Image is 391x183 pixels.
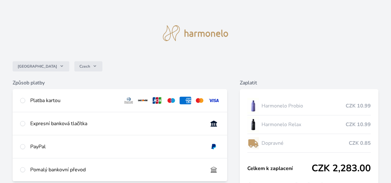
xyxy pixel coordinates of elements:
[346,121,371,128] span: CZK 10.99
[13,79,227,87] h6: Způsob platby
[74,61,102,71] button: Czech
[30,97,118,104] div: Platba kartou
[208,120,220,127] img: onlineBanking_CZ.svg
[151,97,163,104] img: jcb.svg
[79,64,90,69] span: Czech
[208,97,220,104] img: visa.svg
[18,64,57,69] span: [GEOGRAPHIC_DATA]
[194,97,205,104] img: mc.svg
[346,102,371,110] span: CZK 10.99
[247,165,312,172] span: Celkem k zaplacení
[247,117,259,132] img: CLEAN_RELAX_se_stinem_x-lo.jpg
[30,143,203,150] div: PayPal
[30,120,203,127] div: Expresní banková tlačítka
[312,163,371,174] span: CZK 2,283.00
[13,61,69,71] button: [GEOGRAPHIC_DATA]
[247,98,259,114] img: CLEAN_PROBIO_se_stinem_x-lo.jpg
[262,121,346,128] span: Harmonelo Relax
[240,79,378,87] h6: Zaplatit
[163,25,228,41] img: logo.svg
[262,102,346,110] span: Harmonelo Probio
[180,97,191,104] img: amex.svg
[165,97,177,104] img: maestro.svg
[247,135,259,151] img: delivery-lo.png
[349,139,371,147] span: CZK 0.85
[137,97,149,104] img: discover.svg
[123,97,135,104] img: diners.svg
[208,143,220,150] img: paypal.svg
[208,166,220,174] img: bankTransfer_IBAN.svg
[30,166,203,174] div: Pomalý bankovní převod
[262,139,349,147] span: Dopravné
